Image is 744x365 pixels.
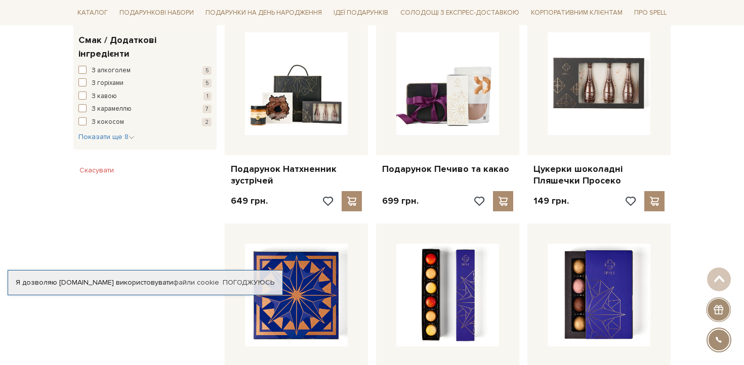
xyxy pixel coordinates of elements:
[223,278,274,287] a: Погоджуюсь
[92,66,131,76] span: З алкоголем
[92,104,132,114] span: З карамеллю
[533,163,665,187] a: Цукерки шоколадні Пляшечки Просеко
[115,5,198,21] a: Подарункові набори
[202,118,212,126] span: 2
[527,5,627,21] a: Корпоративним клієнтам
[92,92,117,102] span: З кавою
[8,278,282,287] div: Я дозволяю [DOMAIN_NAME] використовувати
[202,79,212,87] span: 5
[92,117,124,127] span: З кокосом
[201,5,326,21] a: Подарунки на День народження
[78,132,135,141] span: Показати ще 8
[533,195,569,207] p: 149 грн.
[78,104,212,114] button: З карамеллю 7
[630,5,671,21] a: Про Spell
[78,92,212,102] button: З кавою 1
[202,66,212,75] span: 5
[202,105,212,113] span: 7
[382,195,419,207] p: 699 грн.
[78,66,212,76] button: З алкоголем 5
[329,5,392,21] a: Ідеї подарунків
[78,33,209,61] span: Смак / Додаткові інгредієнти
[382,163,513,175] a: Подарунок Печиво та какао
[92,78,123,88] span: З горіхами
[78,132,135,142] button: Показати ще 8
[173,278,219,287] a: файли cookie
[78,78,212,88] button: З горіхами 5
[73,162,120,178] button: Скасувати
[231,195,268,207] p: 649 грн.
[73,5,112,21] a: Каталог
[231,163,362,187] a: Подарунок Натхненник зустрічей
[203,92,212,101] span: 1
[396,4,523,21] a: Солодощі з експрес-доставкою
[78,117,212,127] button: З кокосом 2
